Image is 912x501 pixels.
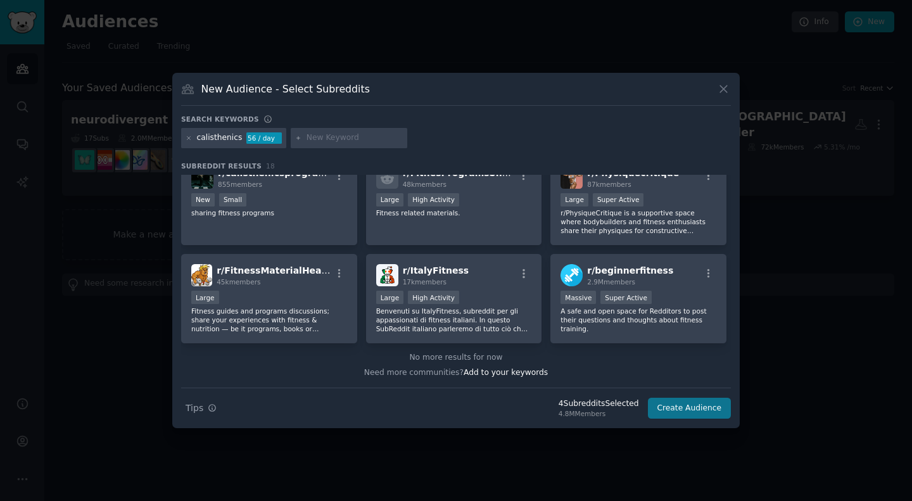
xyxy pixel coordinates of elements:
div: Large [191,291,219,304]
p: Fitness related materials. [376,208,532,217]
div: Super Active [593,193,644,206]
img: beginnerfitness [560,264,583,286]
span: Tips [186,402,203,415]
div: calisthenics [197,132,243,144]
img: ItalyFitness [376,264,398,286]
div: Large [376,291,404,304]
p: sharing fitness programs [191,208,347,217]
div: High Activity [408,291,459,304]
button: Tips [181,397,221,419]
h3: New Audience - Select Subreddits [201,82,370,96]
span: 2.9M members [587,278,635,286]
div: New [191,193,215,206]
img: FitnessMaterialHeaven [191,264,212,286]
div: High Activity [408,193,459,206]
span: 18 [266,162,275,170]
span: r/ FitnessMaterialHeaven [217,265,339,276]
button: Create Audience [648,398,731,419]
div: No more results for now [181,352,731,364]
div: Small [219,193,246,206]
img: calisthenicsprograms [191,167,213,189]
p: Benvenuti su ItalyFitness, subreddit per gli appassionati di fitness italiani. In questo SubReddi... [376,307,532,333]
span: 17k members [403,278,446,286]
span: r/ ItalyFitness [403,265,469,276]
span: Add to your keywords [464,368,548,377]
div: Large [376,193,404,206]
span: 87k members [587,181,631,188]
div: 4 Subreddit s Selected [559,398,639,410]
input: New Keyword [307,132,403,144]
span: 45k members [217,278,260,286]
span: r/ FitnesProgramsSharing [403,168,528,178]
img: Physiquecritique [560,167,583,189]
span: 855 members [218,181,262,188]
p: r/PhysiqueCritique is a supportive space where bodybuilders and fitness enthusiasts share their p... [560,208,716,235]
div: Massive [560,291,596,304]
span: r/ Physiquecritique [587,168,679,178]
div: Large [560,193,588,206]
div: 56 / day [246,132,282,144]
h3: Search keywords [181,115,259,124]
div: 4.8M Members [559,409,639,418]
span: Subreddit Results [181,162,262,170]
span: r/ calisthenicsprograms [218,168,332,178]
span: r/ beginnerfitness [587,265,673,276]
p: A safe and open space for Redditors to post their questions and thoughts about fitness training. [560,307,716,333]
span: 48k members [403,181,446,188]
div: Super Active [600,291,652,304]
p: Fitness guides and programs discussions; share your experiences with fitness & nutrition — be it ... [191,307,347,333]
div: Need more communities? [181,363,731,379]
